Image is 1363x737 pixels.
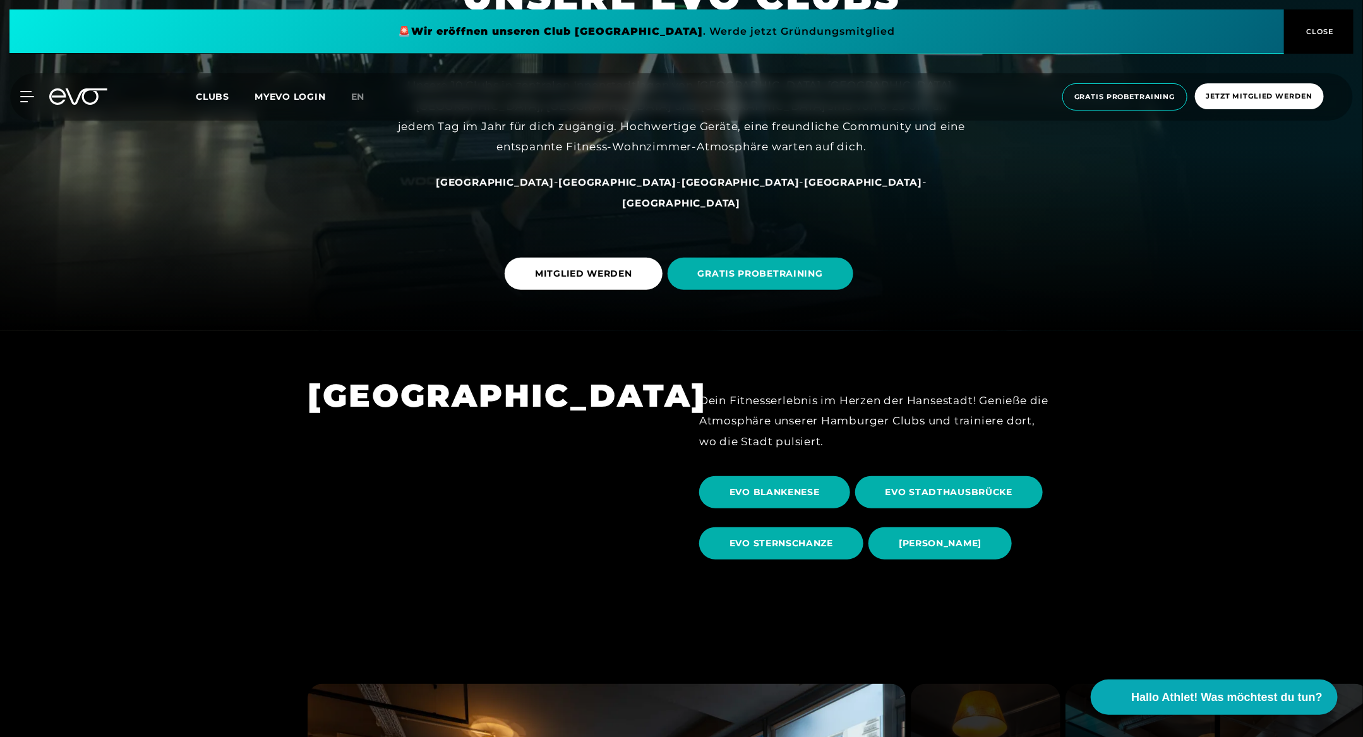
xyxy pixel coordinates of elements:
a: [PERSON_NAME] [868,518,1017,569]
div: Dein Fitnesserlebnis im Herzen der Hansestadt! Genieße die Atmosphäre unserer Hamburger Clubs und... [699,390,1055,452]
a: [GEOGRAPHIC_DATA] [623,196,741,209]
span: Gratis Probetraining [1074,92,1175,102]
span: EVO BLANKENESE [730,486,820,499]
span: MITGLIED WERDEN [535,267,632,280]
button: Hallo Athlet! Was möchtest du tun? [1091,680,1338,715]
a: [GEOGRAPHIC_DATA] [681,176,800,188]
span: [GEOGRAPHIC_DATA] [623,197,741,209]
a: GRATIS PROBETRAINING [668,248,858,299]
a: [GEOGRAPHIC_DATA] [804,176,922,188]
a: Gratis Probetraining [1059,83,1191,111]
span: en [351,91,365,102]
a: Jetzt Mitglied werden [1191,83,1328,111]
span: EVO STADTHAUSBRÜCKE [886,486,1012,499]
span: CLOSE [1304,26,1335,37]
a: [GEOGRAPHIC_DATA] [559,176,677,188]
a: MITGLIED WERDEN [505,248,668,299]
span: EVO STERNSCHANZE [730,537,833,550]
span: Hallo Athlet! Was möchtest du tun? [1131,689,1323,706]
a: Clubs [196,90,255,102]
a: EVO STERNSCHANZE [699,518,868,569]
a: [GEOGRAPHIC_DATA] [436,176,554,188]
button: CLOSE [1284,9,1354,54]
div: - - - - [397,172,966,213]
a: EVO STADTHAUSBRÜCKE [855,467,1048,518]
h1: [GEOGRAPHIC_DATA] [308,375,664,416]
a: EVO BLANKENESE [699,467,855,518]
span: Clubs [196,91,229,102]
a: MYEVO LOGIN [255,91,326,102]
a: en [351,90,380,104]
span: Jetzt Mitglied werden [1206,91,1312,102]
span: GRATIS PROBETRAINING [698,267,823,280]
span: [PERSON_NAME] [899,537,982,550]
